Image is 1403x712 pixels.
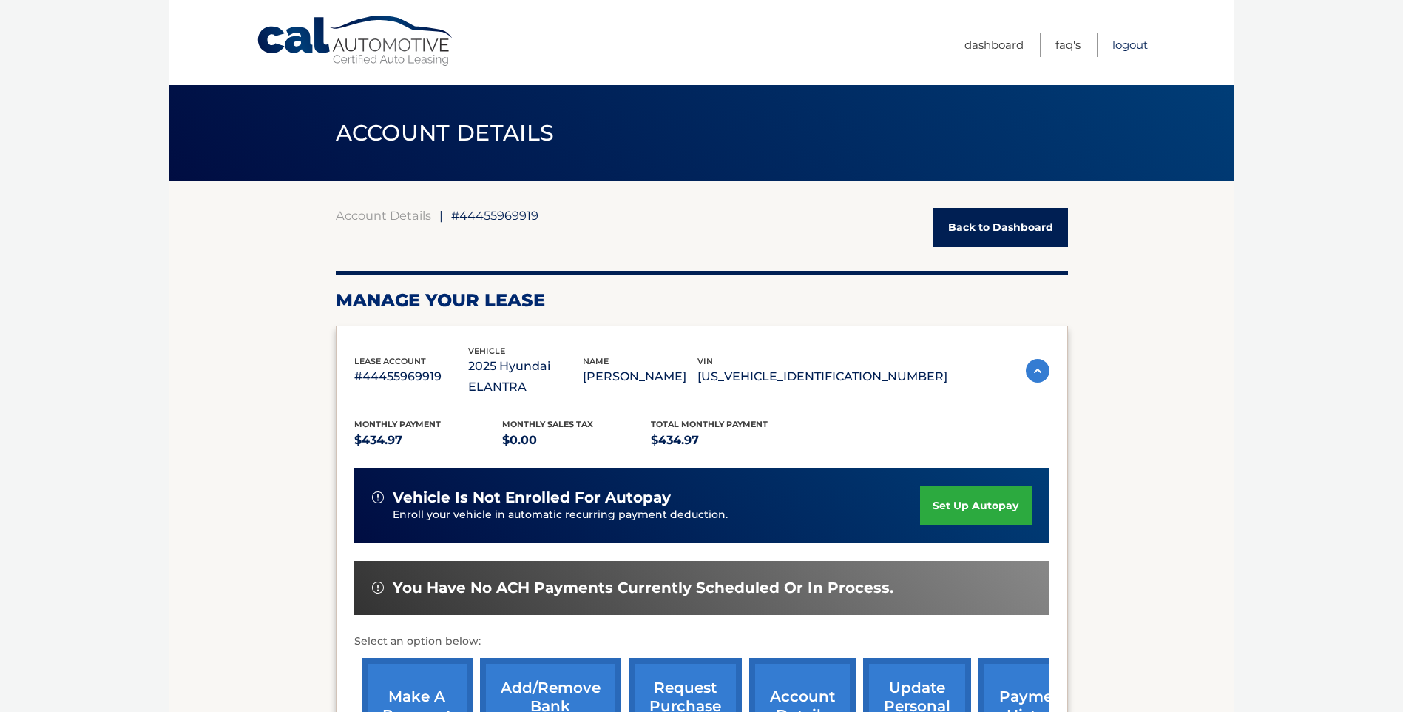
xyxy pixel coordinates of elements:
[354,366,469,387] p: #44455969919
[583,356,609,366] span: name
[393,579,893,597] span: You have no ACH payments currently scheduled or in process.
[354,356,426,366] span: lease account
[920,486,1031,525] a: set up autopay
[439,208,443,223] span: |
[502,430,651,451] p: $0.00
[1112,33,1148,57] a: Logout
[451,208,538,223] span: #44455969919
[468,356,583,397] p: 2025 Hyundai ELANTRA
[468,346,505,356] span: vehicle
[1026,359,1049,383] img: accordion-active.svg
[336,208,431,223] a: Account Details
[1055,33,1081,57] a: FAQ's
[354,430,503,451] p: $434.97
[336,289,1068,312] h2: Manage Your Lease
[336,119,555,147] span: ACCOUNT DETAILS
[933,208,1068,247] a: Back to Dashboard
[354,633,1049,651] p: Select an option below:
[651,430,799,451] p: $434.97
[393,488,671,507] span: vehicle is not enrolled for autopay
[964,33,1024,57] a: Dashboard
[697,366,947,387] p: [US_VEHICLE_IDENTIFICATION_NUMBER]
[372,582,384,594] img: alert-white.svg
[502,419,593,429] span: Monthly sales Tax
[354,419,441,429] span: Monthly Payment
[393,507,921,523] p: Enroll your vehicle in automatic recurring payment deduction.
[697,356,713,366] span: vin
[583,366,697,387] p: [PERSON_NAME]
[651,419,768,429] span: Total Monthly Payment
[372,491,384,503] img: alert-white.svg
[256,15,456,67] a: Cal Automotive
